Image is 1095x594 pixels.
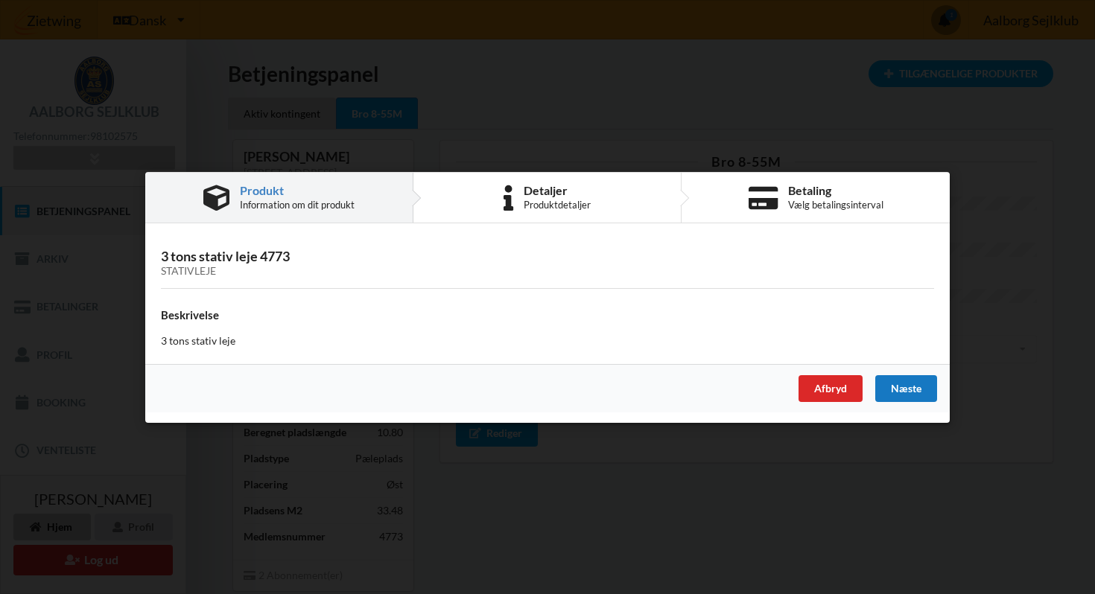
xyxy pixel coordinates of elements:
div: Detaljer [524,185,591,197]
div: Næste [875,374,937,401]
div: Betaling [788,185,883,197]
p: 3 tons stativ leje [161,333,934,348]
div: Produkt [240,185,355,197]
div: Vælg betalingsinterval [788,199,883,211]
div: stativleje [161,264,934,277]
div: Afbryd [799,374,863,401]
div: Produktdetaljer [524,199,591,211]
h4: Beskrivelse [161,308,934,322]
h3: 3 tons stativ leje 4773 [161,247,934,277]
div: Information om dit produkt [240,199,355,211]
